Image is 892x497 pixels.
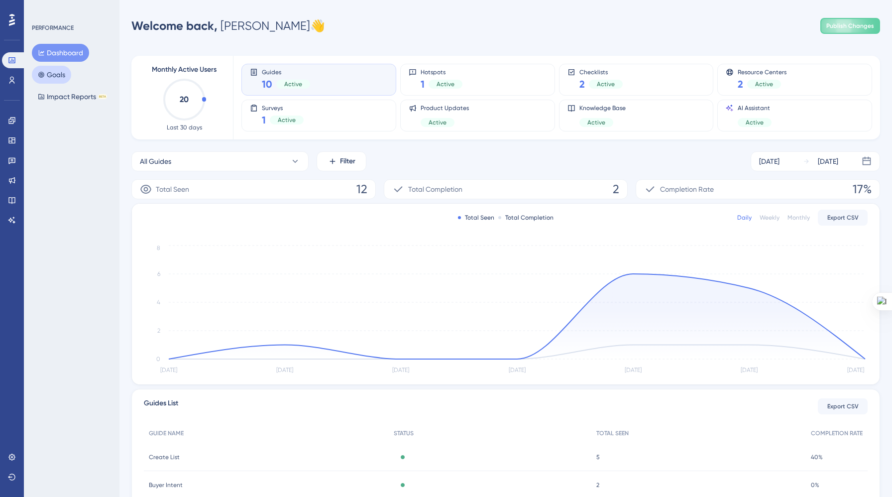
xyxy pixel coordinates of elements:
button: Filter [317,151,366,171]
span: Active [284,80,302,88]
div: [PERSON_NAME] 👋 [131,18,325,34]
span: 10 [262,77,272,91]
tspan: [DATE] [276,367,293,373]
tspan: [DATE] [847,367,864,373]
span: 0% [811,481,819,489]
tspan: 2 [157,327,160,334]
span: COMPLETION RATE [811,429,863,437]
span: TOTAL SEEN [596,429,629,437]
span: Create List [149,453,180,461]
span: Active [755,80,773,88]
span: 1 [421,77,425,91]
tspan: [DATE] [509,367,526,373]
span: Export CSV [827,214,859,222]
span: 2 [579,77,585,91]
span: Buyer Intent [149,481,183,489]
button: Publish Changes [820,18,880,34]
div: Monthly [787,214,810,222]
span: Publish Changes [826,22,874,30]
span: Resource Centers [738,68,786,75]
div: PERFORMANCE [32,24,74,32]
span: GUIDE NAME [149,429,184,437]
span: Hotspots [421,68,462,75]
tspan: 6 [157,270,160,277]
button: All Guides [131,151,309,171]
span: AI Assistant [738,104,772,112]
tspan: [DATE] [741,367,758,373]
div: BETA [98,94,107,99]
span: STATUS [394,429,414,437]
span: All Guides [140,155,171,167]
span: Total Completion [408,183,462,195]
text: 20 [180,95,189,104]
span: Active [429,119,446,126]
span: Monthly Active Users [152,64,217,76]
span: Active [746,119,764,126]
span: 12 [356,181,367,197]
span: Active [437,80,454,88]
span: Knowledge Base [579,104,626,112]
div: Total Completion [498,214,554,222]
button: Impact ReportsBETA [32,88,113,106]
button: Export CSV [818,398,868,414]
div: Weekly [760,214,780,222]
div: [DATE] [818,155,838,167]
div: [DATE] [759,155,780,167]
span: Filter [340,155,355,167]
span: 17% [853,181,872,197]
div: Daily [737,214,752,222]
span: Product Updates [421,104,469,112]
tspan: 8 [157,245,160,251]
tspan: [DATE] [392,367,409,373]
div: Total Seen [458,214,494,222]
span: Welcome back, [131,18,218,33]
tspan: 4 [157,299,160,306]
span: 2 [738,77,743,91]
span: Active [278,116,296,124]
span: Completion Rate [660,183,714,195]
span: Guides [262,68,310,75]
tspan: 0 [156,356,160,363]
button: Export CSV [818,210,868,226]
span: 1 [262,113,266,127]
span: Checklists [579,68,623,75]
span: Active [597,80,615,88]
span: Surveys [262,104,304,111]
span: Last 30 days [167,124,202,131]
span: 5 [596,453,600,461]
button: Dashboard [32,44,89,62]
button: Goals [32,66,71,84]
span: Active [587,119,605,126]
span: 2 [613,181,619,197]
span: Export CSV [827,402,859,410]
span: Total Seen [156,183,189,195]
span: Guides List [144,397,178,415]
span: 2 [596,481,599,489]
tspan: [DATE] [625,367,642,373]
tspan: [DATE] [160,367,177,373]
span: 40% [811,453,823,461]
